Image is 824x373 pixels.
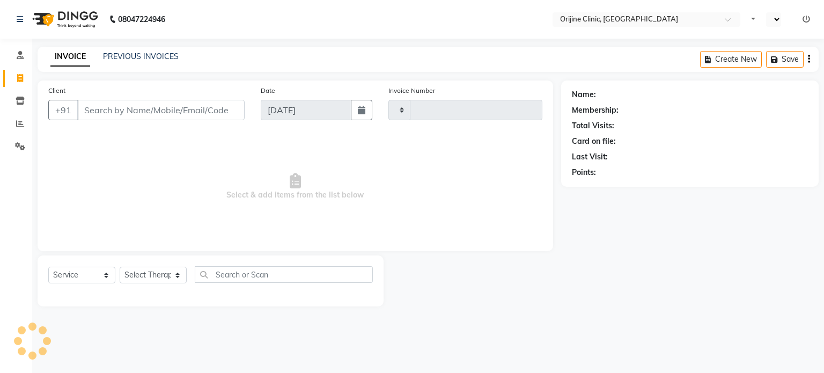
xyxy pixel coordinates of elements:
button: Save [766,51,804,68]
b: 08047224946 [118,4,165,34]
input: Search or Scan [195,266,373,283]
div: Total Visits: [572,120,614,131]
button: Create New [700,51,762,68]
div: Card on file: [572,136,616,147]
input: Search by Name/Mobile/Email/Code [77,100,245,120]
img: logo [27,4,101,34]
button: +91 [48,100,78,120]
div: Points: [572,167,596,178]
a: PREVIOUS INVOICES [103,52,179,61]
label: Date [261,86,275,96]
label: Invoice Number [388,86,435,96]
a: INVOICE [50,47,90,67]
label: Client [48,86,65,96]
div: Membership: [572,105,619,116]
div: Last Visit: [572,151,608,163]
div: Name: [572,89,596,100]
span: Select & add items from the list below [48,133,542,240]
